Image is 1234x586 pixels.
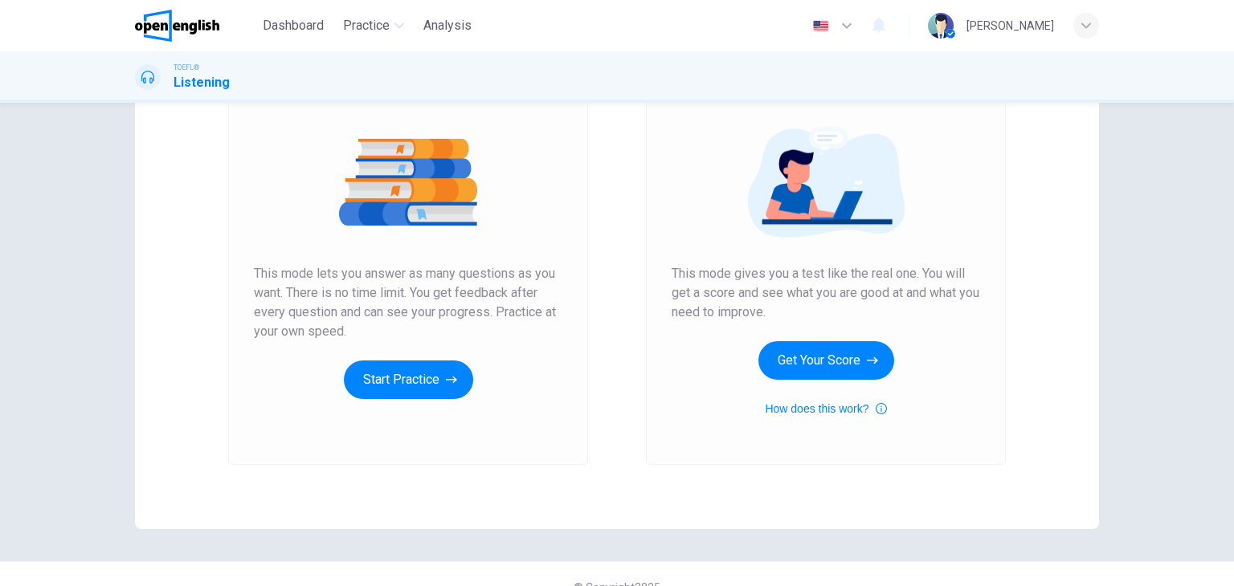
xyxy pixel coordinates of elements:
span: This mode lets you answer as many questions as you want. There is no time limit. You get feedback... [254,264,562,341]
span: Dashboard [263,16,324,35]
span: This mode gives you a test like the real one. You will get a score and see what you are good at a... [672,264,980,322]
button: Dashboard [256,11,330,40]
a: OpenEnglish logo [135,10,256,42]
img: Profile picture [928,13,954,39]
button: Analysis [417,11,478,40]
span: TOEFL® [174,62,199,73]
button: Practice [337,11,411,40]
img: en [811,20,831,32]
button: Get Your Score [758,341,894,380]
button: Start Practice [344,360,473,399]
div: [PERSON_NAME] [966,16,1054,35]
button: How does this work? [765,399,886,418]
span: Analysis [423,16,472,35]
img: OpenEnglish logo [135,10,219,42]
span: Practice [343,16,390,35]
h1: Listening [174,73,230,92]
